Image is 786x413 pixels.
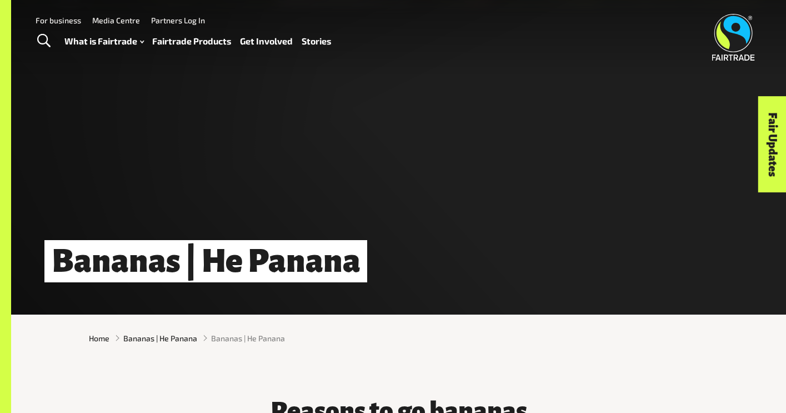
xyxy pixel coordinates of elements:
img: Fairtrade Australia New Zealand logo [712,14,755,61]
a: Fairtrade Products [152,33,231,49]
span: Bananas | He Panana [211,332,285,344]
a: Media Centre [92,16,140,25]
a: Partners Log In [151,16,205,25]
h1: Bananas | He Panana [44,240,367,283]
a: What is Fairtrade [64,33,144,49]
a: Home [89,332,109,344]
a: For business [36,16,81,25]
a: Stories [302,33,331,49]
a: Toggle Search [30,27,57,55]
a: Bananas | He Panana [123,332,197,344]
a: Get Involved [240,33,293,49]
